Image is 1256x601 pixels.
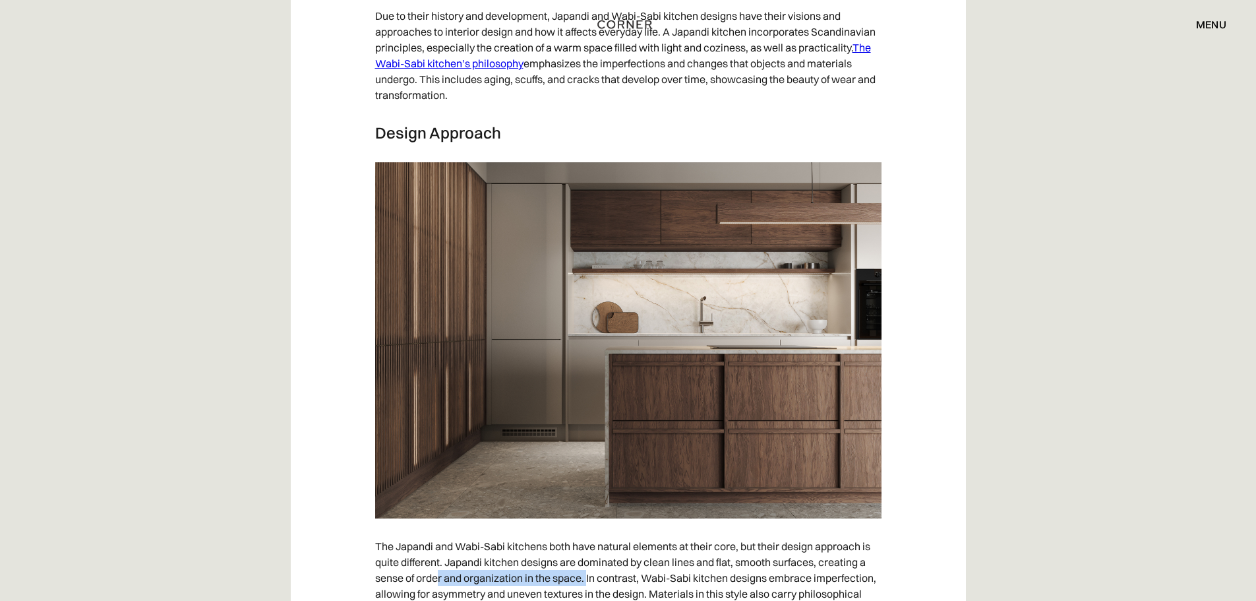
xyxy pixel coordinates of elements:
[583,16,673,33] a: home
[375,41,871,70] a: The Wabi-Sabi kitchen’s philosophy
[375,162,882,519] img: Japandi kitchen in a dark beige tone with American walnut cabinet fronts and fluted doors on the ...
[375,1,882,110] p: Due to their history and development, Japandi and Wabi-Sabi kitchen designs have their visions an...
[1183,13,1226,36] div: menu
[375,123,882,142] h3: Design Approach
[1196,19,1226,30] div: menu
